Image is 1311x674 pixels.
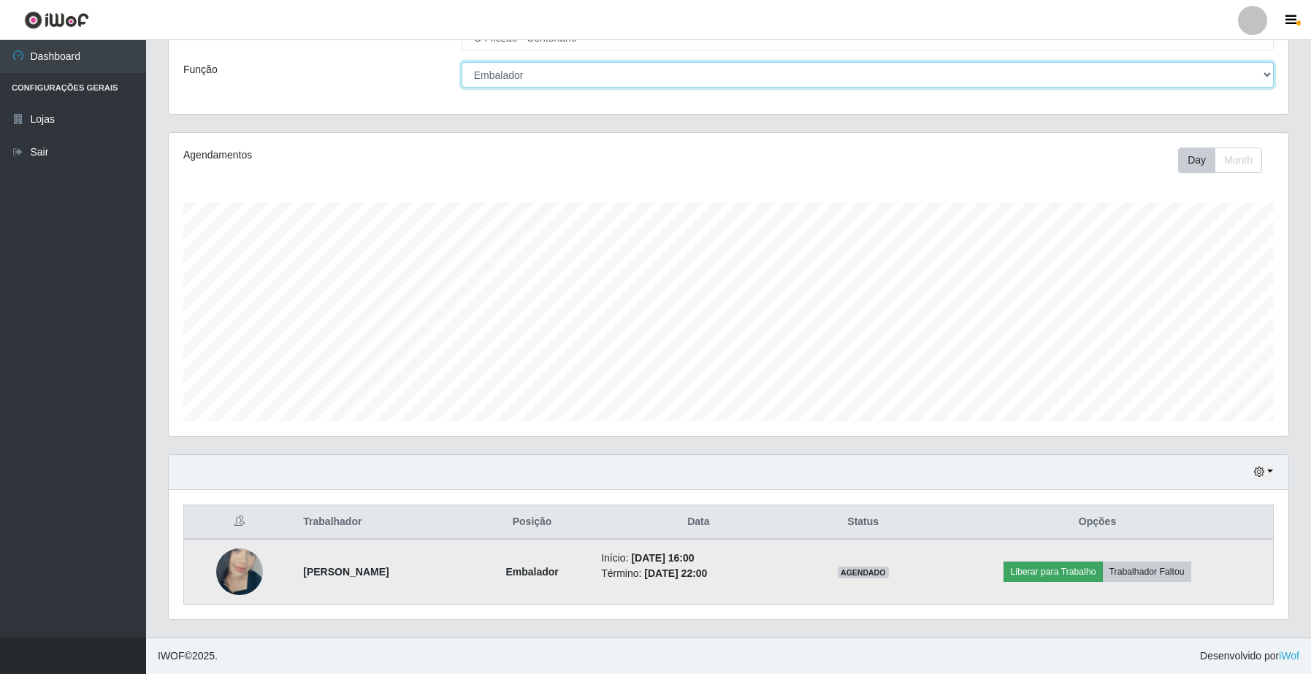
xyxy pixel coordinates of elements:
button: Month [1215,148,1262,173]
strong: [PERSON_NAME] [303,566,389,578]
div: Agendamentos [183,148,625,163]
button: Trabalhador Faltou [1103,562,1191,582]
img: 1751387088285.jpeg [216,530,263,613]
button: Day [1178,148,1215,173]
div: Toolbar with button groups [1178,148,1274,173]
button: Liberar para Trabalho [1004,562,1102,582]
strong: Embalador [505,566,558,578]
time: [DATE] 16:00 [631,552,694,564]
li: Início: [601,551,795,566]
th: Data [592,505,804,540]
span: Desenvolvido por [1200,648,1299,664]
li: Término: [601,566,795,581]
img: CoreUI Logo [24,11,89,29]
th: Status [804,505,922,540]
a: iWof [1279,650,1299,662]
time: [DATE] 22:00 [644,567,707,579]
th: Trabalhador [294,505,472,540]
th: Opções [922,505,1273,540]
th: Posição [472,505,592,540]
span: AGENDADO [838,567,889,578]
div: First group [1178,148,1262,173]
span: IWOF [158,650,185,662]
label: Função [183,62,218,77]
span: © 2025 . [158,648,218,664]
